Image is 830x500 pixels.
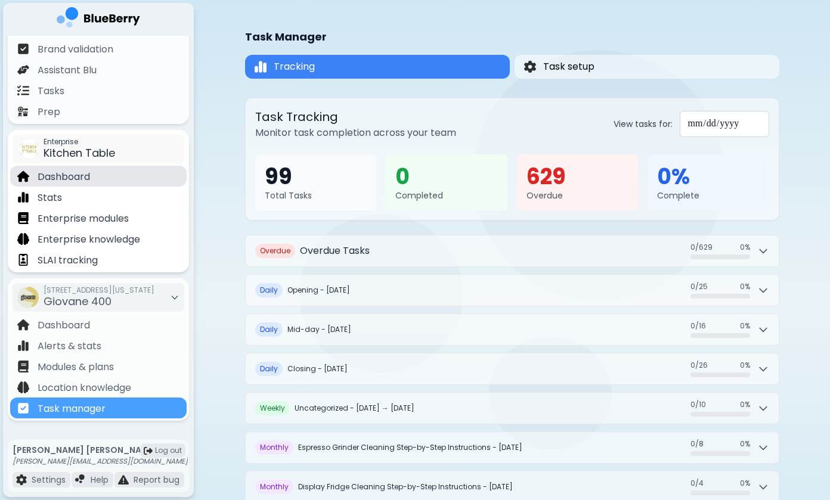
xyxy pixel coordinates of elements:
button: DailyMid-day - [DATE]0/160% [246,314,779,345]
p: [PERSON_NAME][EMAIL_ADDRESS][DOMAIN_NAME] [13,456,188,466]
div: Total Tasks [265,190,367,201]
img: file icon [17,43,29,55]
img: file icon [17,361,29,372]
button: MonthlyEspresso Grinder Cleaning Step-by-Step Instructions - [DATE]0/80% [246,432,779,463]
p: Settings [32,474,66,485]
span: 0 % [740,321,750,331]
span: [STREET_ADDRESS][US_STATE] [44,285,154,295]
img: file icon [17,64,29,76]
p: Modules & plans [38,360,114,374]
p: Dashboard [38,318,90,333]
img: company logo [57,7,140,32]
p: Dashboard [38,170,90,184]
img: company thumbnail [17,287,39,308]
div: 629 [527,164,629,190]
button: WeeklyUncategorized - [DATE] → [DATE]0/100% [246,393,779,424]
img: file icon [17,319,29,331]
span: 0 % [740,243,750,252]
span: 0 / 16 [690,321,706,331]
p: Task manager [38,402,106,416]
h2: Task Tracking [255,108,456,126]
p: Help [91,474,109,485]
span: 0 / 26 [690,361,708,370]
span: Enterprise [44,137,115,147]
p: Enterprise modules [38,212,129,226]
h2: Closing - [DATE] [287,364,348,374]
span: Kitchen Table [44,145,115,160]
button: Task setupTask setup [515,55,779,79]
p: Monitor task completion across your team [255,126,456,140]
span: aily [265,285,278,295]
span: Giovane 400 [44,294,112,309]
p: Assistant Blu [38,63,97,77]
span: aily [265,364,278,374]
span: Log out [155,446,182,455]
div: Complete [657,190,760,201]
p: Alerts & stats [38,339,101,353]
span: 0 % [740,400,750,409]
span: M [255,480,293,494]
span: 0 % [740,479,750,488]
span: eekly [267,403,285,413]
img: file icon [17,340,29,352]
span: 0 / 25 [690,282,708,291]
div: Overdue [527,190,629,201]
h2: Overdue Tasks [300,244,370,258]
span: D [255,362,283,376]
span: 0 % [740,361,750,370]
img: file icon [17,212,29,224]
span: 0 / 10 [690,400,706,409]
div: 0 % [657,164,760,190]
img: file icon [75,474,86,485]
img: Tracking [255,60,267,74]
img: file icon [17,105,29,117]
span: D [255,322,283,337]
span: verdue [265,246,290,256]
p: Brand validation [38,42,113,57]
span: aily [265,324,278,334]
p: SLAI tracking [38,253,98,268]
span: D [255,283,283,297]
span: Tracking [274,60,315,74]
span: 0 / 629 [690,243,713,252]
span: onthly [266,442,289,452]
span: O [255,244,295,258]
h2: Mid-day - [DATE] [287,325,351,334]
img: Task setup [524,61,536,73]
img: file icon [17,381,29,393]
button: DailyClosing - [DATE]0/260% [246,353,779,384]
span: onthly [266,482,289,492]
img: file icon [17,254,29,266]
img: file icon [118,474,129,485]
img: company thumbnail [20,139,39,159]
img: file icon [17,402,29,414]
div: 99 [265,164,367,190]
span: W [255,401,290,415]
span: 0 % [740,439,750,449]
span: Task setup [543,60,594,74]
h2: Uncategorized - [DATE] → [DATE] [295,403,414,413]
h1: Task Manager [245,29,327,45]
img: logout [144,446,153,455]
button: DailyOpening - [DATE]0/250% [246,275,779,306]
div: 0 [395,164,498,190]
span: 0 % [740,282,750,291]
button: OverdueOverdue Tasks0/6290% [246,235,779,266]
img: file icon [17,233,29,245]
span: 0 / 8 [690,439,704,449]
label: View tasks for: [614,119,673,129]
img: file icon [17,170,29,182]
span: M [255,440,293,455]
p: Location knowledge [38,381,131,395]
p: Enterprise knowledge [38,232,140,247]
img: file icon [17,191,29,203]
p: Prep [38,105,60,119]
p: Report bug [134,474,179,485]
p: Tasks [38,84,64,98]
button: TrackingTracking [245,55,510,79]
h2: Opening - [DATE] [287,285,350,295]
p: Stats [38,191,62,205]
p: [PERSON_NAME] [PERSON_NAME] [13,445,188,455]
h2: Display Fridge Cleaning Step-by-Step Instructions - [DATE] [298,482,513,492]
div: Completed [395,190,498,201]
